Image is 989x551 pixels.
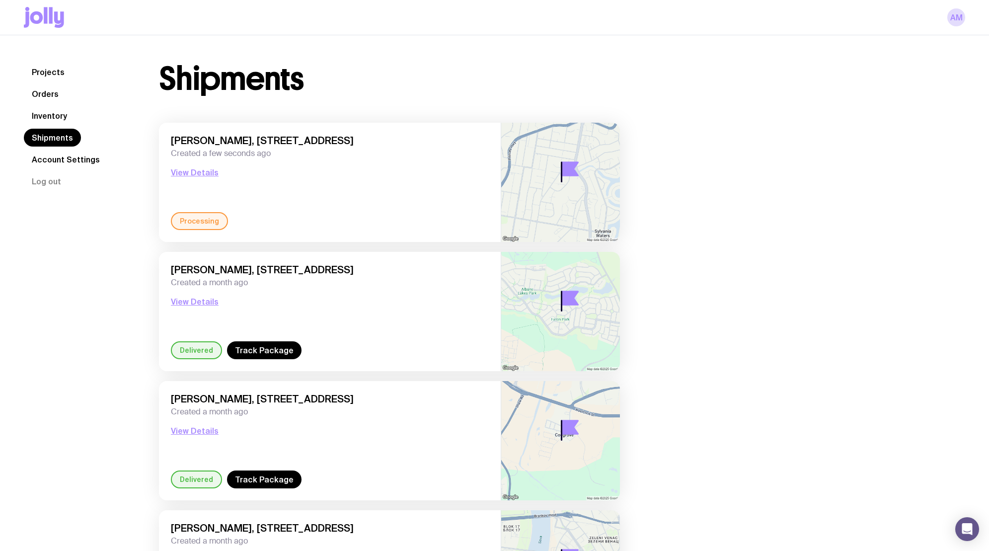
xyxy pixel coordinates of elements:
[171,264,489,276] span: [PERSON_NAME], [STREET_ADDRESS]
[171,166,219,178] button: View Details
[171,471,222,488] div: Delivered
[171,407,489,417] span: Created a month ago
[227,471,302,488] a: Track Package
[159,63,304,95] h1: Shipments
[171,341,222,359] div: Delivered
[955,517,979,541] div: Open Intercom Messenger
[24,63,73,81] a: Projects
[171,296,219,308] button: View Details
[171,149,489,158] span: Created a few seconds ago
[24,129,81,147] a: Shipments
[227,341,302,359] a: Track Package
[501,252,620,371] img: staticmap
[171,212,228,230] div: Processing
[171,135,489,147] span: [PERSON_NAME], [STREET_ADDRESS]
[171,522,489,534] span: [PERSON_NAME], [STREET_ADDRESS]
[171,425,219,437] button: View Details
[24,151,108,168] a: Account Settings
[947,8,965,26] a: AM
[501,123,620,242] img: staticmap
[501,381,620,500] img: staticmap
[171,278,489,288] span: Created a month ago
[24,85,67,103] a: Orders
[171,393,489,405] span: [PERSON_NAME], [STREET_ADDRESS]
[171,536,489,546] span: Created a month ago
[24,172,69,190] button: Log out
[24,107,75,125] a: Inventory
